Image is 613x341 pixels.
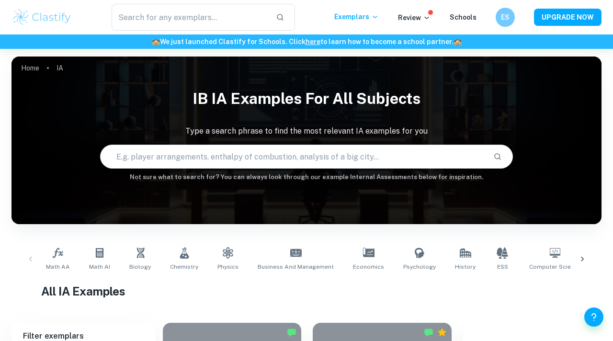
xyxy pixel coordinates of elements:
p: Exemplars [334,11,379,22]
a: Schools [450,13,477,21]
span: Math AA [46,262,70,271]
span: Business and Management [258,262,334,271]
div: Premium [437,328,447,337]
h1: All IA Examples [41,283,572,300]
span: Chemistry [170,262,198,271]
span: Physics [217,262,238,271]
p: IA [57,63,63,73]
h1: IB IA examples for all subjects [11,83,602,114]
img: Marked [287,328,296,337]
span: Psychology [403,262,436,271]
span: History [455,262,476,271]
span: Computer Science [529,262,581,271]
span: Biology [129,262,151,271]
span: 🏫 [152,38,160,45]
a: Home [21,61,39,75]
button: UPGRADE NOW [534,9,602,26]
img: Clastify logo [11,8,72,27]
button: Search [489,148,506,165]
span: ESS [497,262,508,271]
span: Economics [353,262,384,271]
p: Type a search phrase to find the most relevant IA examples for you [11,125,602,137]
input: E.g. player arrangements, enthalpy of combustion, analysis of a big city... [101,143,486,170]
button: Help and Feedback [584,307,603,327]
span: Math AI [89,262,110,271]
input: Search for any exemplars... [112,4,268,31]
h6: We just launched Clastify for Schools. Click to learn how to become a school partner. [2,36,611,47]
button: ES [496,8,515,27]
span: 🏫 [454,38,462,45]
h6: Not sure what to search for? You can always look through our example Internal Assessments below f... [11,172,602,182]
img: Marked [424,328,433,337]
h6: ES [500,12,511,23]
a: here [306,38,320,45]
p: Review [398,12,431,23]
